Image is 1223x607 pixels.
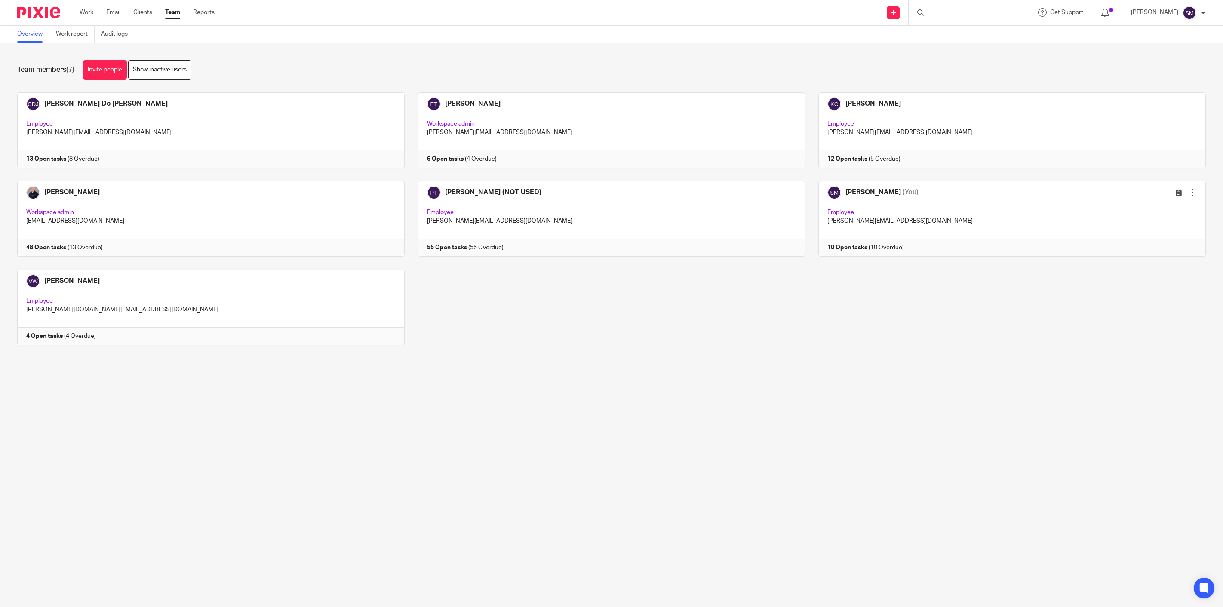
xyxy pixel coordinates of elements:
a: Email [106,8,120,17]
span: Get Support [1050,9,1083,15]
a: Clients [133,8,152,17]
a: Work report [56,26,95,43]
img: svg%3E [1183,6,1196,20]
h1: Team members [17,65,74,74]
span: (7) [66,66,74,73]
img: Pixie [17,7,60,18]
p: [PERSON_NAME] [1131,8,1178,17]
a: Audit logs [101,26,134,43]
a: Work [80,8,93,17]
a: Reports [193,8,215,17]
a: Show inactive users [128,60,191,80]
a: Overview [17,26,49,43]
a: Team [165,8,180,17]
a: Invite people [83,60,127,80]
